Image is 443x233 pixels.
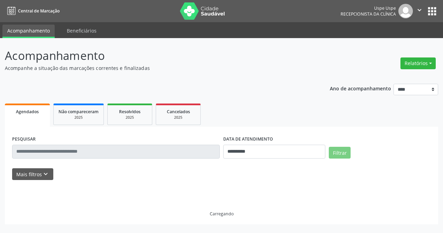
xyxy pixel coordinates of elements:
[12,168,53,180] button: Mais filtroskeyboard_arrow_down
[426,5,438,17] button: apps
[330,84,391,92] p: Ano de acompanhamento
[210,211,234,217] div: Carregando
[167,109,190,115] span: Cancelados
[16,109,39,115] span: Agendados
[119,109,141,115] span: Resolvidos
[341,5,396,11] div: Uspe Uspe
[5,47,308,64] p: Acompanhamento
[223,134,273,145] label: DATA DE ATENDIMENTO
[400,57,436,69] button: Relatórios
[161,115,196,120] div: 2025
[329,147,351,159] button: Filtrar
[112,115,147,120] div: 2025
[18,8,60,14] span: Central de Marcação
[42,170,49,178] i: keyboard_arrow_down
[58,109,99,115] span: Não compareceram
[341,11,396,17] span: Recepcionista da clínica
[5,64,308,72] p: Acompanhe a situação das marcações correntes e finalizadas
[5,5,60,17] a: Central de Marcação
[12,134,36,145] label: PESQUISAR
[398,4,413,18] img: img
[62,25,101,37] a: Beneficiários
[416,6,423,14] i: 
[58,115,99,120] div: 2025
[2,25,55,38] a: Acompanhamento
[413,4,426,18] button: 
